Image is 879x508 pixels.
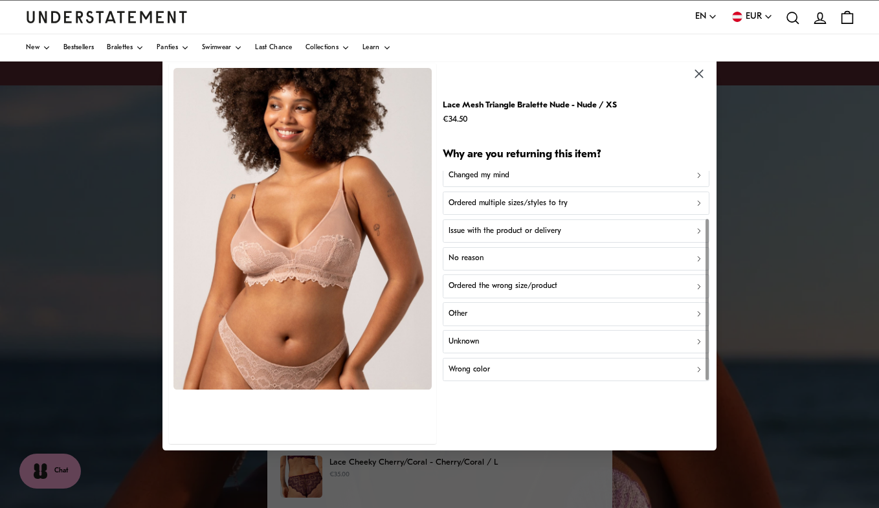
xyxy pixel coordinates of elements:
span: Panties [157,45,178,51]
a: Bralettes [107,34,144,61]
a: Collections [306,34,350,61]
button: Unknown [443,330,709,353]
p: Ordered the wrong size/product [449,280,557,293]
p: Other [449,308,467,320]
span: New [26,45,39,51]
p: Changed my mind [449,170,509,182]
span: Swimwear [202,45,231,51]
button: Wrong color [443,358,709,381]
a: Swimwear [202,34,242,61]
button: No reason [443,247,709,271]
h2: Why are you returning this item? [443,148,709,162]
a: New [26,34,50,61]
p: €34.50 [443,113,617,126]
a: Last Chance [255,34,292,61]
p: Issue with the product or delivery [449,225,561,237]
img: NAKE-BRA-015-lace-mesh-triangle-bralette-1_5a024a5b-8042-4b07-aed3-7e41695196a2.jpg [173,68,432,390]
p: Ordered multiple sizes/styles to try [449,197,568,210]
a: Understatement Homepage [26,11,188,23]
a: Bestsellers [63,34,94,61]
button: Other [443,303,709,326]
span: EN [695,10,706,24]
button: EN [695,10,717,24]
span: Learn [362,45,380,51]
span: Bestsellers [63,45,94,51]
p: No reason [449,253,484,265]
button: EUR [730,10,773,24]
span: Last Chance [255,45,292,51]
span: EUR [746,10,762,24]
p: Lace Mesh Triangle Bralette Nude - Nude / XS [443,98,617,112]
button: Ordered the wrong size/product [443,275,709,298]
button: Changed my mind [443,164,709,187]
span: Bralettes [107,45,133,51]
p: Unknown [449,336,479,348]
a: Learn [362,34,391,61]
a: Panties [157,34,189,61]
button: Ordered multiple sizes/styles to try [443,192,709,215]
button: Issue with the product or delivery [443,219,709,243]
span: Collections [306,45,339,51]
p: Wrong color [449,364,490,376]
